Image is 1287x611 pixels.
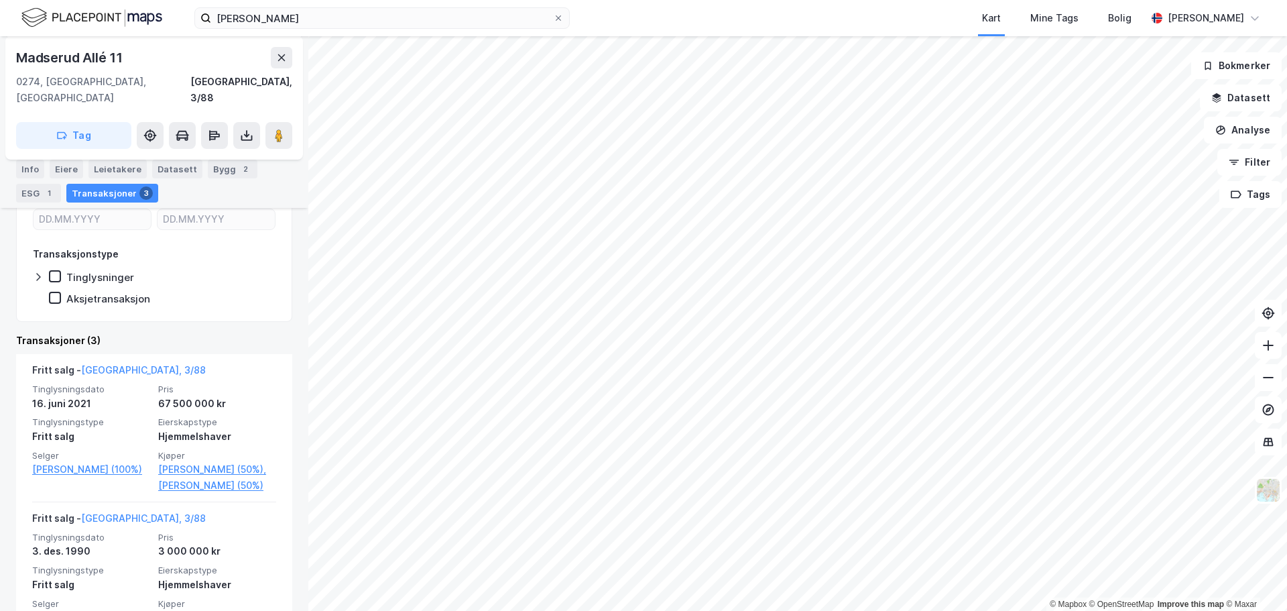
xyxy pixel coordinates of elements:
div: 2 [239,162,252,176]
div: Madserud Allé 11 [16,47,125,68]
div: Datasett [152,160,202,178]
div: Fritt salg [32,429,150,445]
button: Tag [16,122,131,149]
div: Info [16,160,44,178]
div: 3 [139,186,153,200]
span: Eierskapstype [158,416,276,428]
span: Selger [32,450,150,461]
div: Bolig [1108,10,1131,26]
button: Tags [1219,181,1282,208]
span: Kjøper [158,450,276,461]
a: Improve this map [1158,600,1224,609]
span: Pris [158,532,276,543]
a: Mapbox [1050,600,1087,609]
div: Transaksjoner [66,184,158,203]
div: 67 500 000 kr [158,396,276,412]
span: Tinglysningstype [32,565,150,576]
div: Kart [982,10,1001,26]
div: Fritt salg [32,577,150,593]
a: [PERSON_NAME] (50%) [158,478,276,494]
div: ESG [16,184,61,203]
div: [GEOGRAPHIC_DATA], 3/88 [190,74,292,106]
div: 1 [42,186,56,200]
div: Bygg [208,160,257,178]
img: logo.f888ab2527a4732fd821a326f86c7f29.svg [21,6,162,30]
div: 3. des. 1990 [32,543,150,559]
div: 16. juni 2021 [32,396,150,412]
div: Fritt salg - [32,510,206,532]
button: Bokmerker [1191,52,1282,79]
a: [PERSON_NAME] (50%), [158,461,276,478]
span: Pris [158,384,276,395]
div: Eiere [50,160,83,178]
input: Søk på adresse, matrikkel, gårdeiere, leietakere eller personer [211,8,553,28]
button: Filter [1217,149,1282,176]
div: Transaksjoner (3) [16,333,292,349]
div: Leietakere [88,160,147,178]
div: [PERSON_NAME] [1168,10,1244,26]
span: Tinglysningsdato [32,384,150,395]
div: Hjemmelshaver [158,577,276,593]
div: Tinglysninger [66,271,134,284]
div: Mine Tags [1030,10,1079,26]
div: Hjemmelshaver [158,429,276,445]
img: Z [1255,478,1281,503]
div: Transaksjonstype [33,246,119,262]
iframe: Chat Widget [1220,547,1287,611]
div: 3 000 000 kr [158,543,276,559]
button: Analyse [1204,117,1282,144]
button: Datasett [1200,85,1282,111]
input: DD.MM.YYYY [158,209,275,229]
a: [PERSON_NAME] (100%) [32,461,150,478]
span: Tinglysningsdato [32,532,150,543]
a: [GEOGRAPHIC_DATA], 3/88 [81,512,206,524]
span: Kjøper [158,598,276,610]
div: 0274, [GEOGRAPHIC_DATA], [GEOGRAPHIC_DATA] [16,74,190,106]
div: Fritt salg - [32,362,206,384]
span: Eierskapstype [158,565,276,576]
a: OpenStreetMap [1089,600,1154,609]
span: Tinglysningstype [32,416,150,428]
input: DD.MM.YYYY [34,209,151,229]
a: [GEOGRAPHIC_DATA], 3/88 [81,364,206,376]
div: Aksjetransaksjon [66,292,150,305]
span: Selger [32,598,150,610]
